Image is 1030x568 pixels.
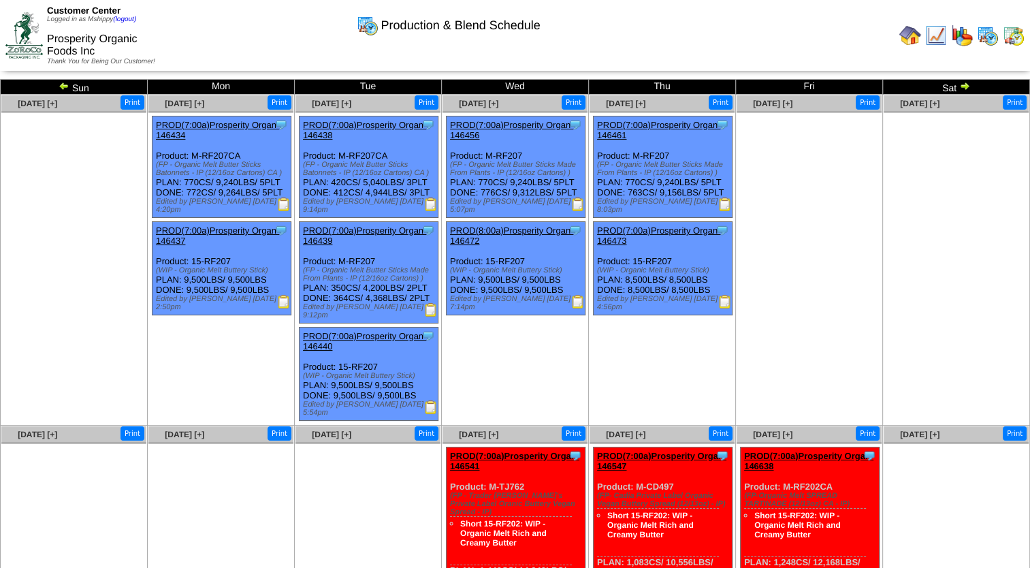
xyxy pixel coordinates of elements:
div: (FP - Organic Melt Butter Sticks Made From Plants - IP (12/16oz Cartons) ) [450,161,585,177]
img: calendarprod.gif [357,14,379,36]
div: (WIP - Organic Melt Buttery Stick) [597,266,732,274]
div: Product: 15-RF207 PLAN: 9,500LBS / 9,500LBS DONE: 9,500LBS / 9,500LBS [447,222,585,315]
div: Edited by [PERSON_NAME] [DATE] 5:54pm [303,400,438,417]
div: Edited by [PERSON_NAME] [DATE] 2:50pm [156,295,291,311]
a: PROD(7:00a)Prosperity Organ-146440 [303,331,426,351]
a: Short 15-RF202: WIP - Organic Melt Rich and Creamy Butter [754,511,841,539]
span: Thank You for Being Our Customer! [47,58,155,65]
button: Print [415,95,438,110]
img: Tooltip [568,118,582,131]
button: Print [562,426,585,441]
span: Prosperity Organic Foods Inc [47,33,138,57]
div: (WIP - Organic Melt Buttery Stick) [156,266,291,274]
div: Product: M-RF207CA PLAN: 770CS / 9,240LBS / 5PLT DONE: 772CS / 9,264LBS / 5PLT [152,116,291,218]
td: Sat [883,80,1030,95]
button: Print [1003,426,1027,441]
div: Product: M-RF207 PLAN: 770CS / 9,240LBS / 5PLT DONE: 776CS / 9,312LBS / 5PLT [447,116,585,218]
a: [DATE] [+] [165,430,204,439]
a: PROD(7:00a)Prosperity Organ-146547 [597,451,726,471]
img: Tooltip [863,449,876,462]
a: [DATE] [+] [753,430,792,439]
img: Production Report [571,198,585,211]
img: line_graph.gif [925,25,947,46]
button: Print [709,426,733,441]
img: Production Report [424,303,438,317]
span: [DATE] [+] [606,430,645,439]
a: [DATE] [+] [312,99,351,108]
a: [DATE] [+] [900,430,939,439]
td: Fri [736,80,883,95]
div: Product: M-RF207 PLAN: 770CS / 9,240LBS / 5PLT DONE: 763CS / 9,156LBS / 5PLT [594,116,733,218]
div: Product: 15-RF207 PLAN: 8,500LBS / 8,500LBS DONE: 8,500LBS / 8,500LBS [594,222,733,315]
button: Print [856,426,880,441]
img: Tooltip [715,118,729,131]
img: calendarinout.gif [1003,25,1025,46]
div: (FP - Organic Melt Butter Sticks Batonnets - IP (12/16oz Cartons) CA ) [156,161,291,177]
img: ZoRoCo_Logo(Green%26Foil)%20jpg.webp [5,12,43,58]
div: (FP - Organic Melt Butter Sticks Made From Plants - IP (12/16oz Cartons) ) [597,161,732,177]
button: Print [120,426,144,441]
span: Production & Blend Schedule [381,18,541,33]
button: Print [268,426,291,441]
img: Tooltip [568,449,582,462]
a: Short 15-RF202: WIP - Organic Melt Rich and Creamy Butter [607,511,694,539]
div: (WIP - Organic Melt Buttery Stick) [450,266,585,274]
img: Production Report [277,295,291,309]
a: [DATE] [+] [606,99,645,108]
a: PROD(7:00a)Prosperity Organ-146456 [450,120,573,140]
a: (logout) [113,16,136,23]
img: Production Report [571,295,585,309]
div: Edited by [PERSON_NAME] [DATE] 5:07pm [450,198,585,214]
td: Mon [148,80,295,95]
span: [DATE] [+] [459,99,498,108]
div: (FP - Organic Melt Butter Sticks Made From Plants - IP (12/16oz Cartons) ) [303,266,438,283]
a: [DATE] [+] [312,430,351,439]
img: Tooltip [715,223,729,237]
div: Product: 15-RF207 PLAN: 9,500LBS / 9,500LBS DONE: 9,500LBS / 9,500LBS [152,222,291,315]
button: Print [268,95,291,110]
a: [DATE] [+] [165,99,204,108]
img: Tooltip [421,223,435,237]
a: PROD(8:00a)Prosperity Organ-146472 [450,225,573,246]
img: Production Report [718,198,732,211]
div: Edited by [PERSON_NAME] [DATE] 9:14pm [303,198,438,214]
img: Tooltip [274,118,288,131]
a: PROD(7:00a)Prosperity Organ-146437 [156,225,279,246]
td: Tue [295,80,442,95]
img: Tooltip [715,449,729,462]
span: Customer Center [47,5,120,16]
td: Wed [442,80,589,95]
button: Print [415,426,438,441]
img: arrowleft.gif [59,80,69,91]
div: (WIP - Organic Melt Buttery Stick) [303,372,438,380]
div: Edited by [PERSON_NAME] [DATE] 9:12pm [303,303,438,319]
a: [DATE] [+] [459,430,498,439]
button: Print [120,95,144,110]
td: Thu [589,80,736,95]
img: arrowright.gif [959,80,970,91]
div: (FP - Trader [PERSON_NAME]'s Private Label Oranic Buttery Vegan Spread - IP) [450,492,585,516]
img: Tooltip [568,223,582,237]
button: Print [1003,95,1027,110]
img: Tooltip [421,118,435,131]
div: Edited by [PERSON_NAME] [DATE] 4:56pm [597,295,732,311]
button: Print [856,95,880,110]
a: [DATE] [+] [900,99,939,108]
td: Sun [1,80,148,95]
span: Logged in as Mshippy [47,16,136,23]
div: Edited by [PERSON_NAME] [DATE] 7:14pm [450,295,585,311]
img: Production Report [424,400,438,414]
img: calendarprod.gif [977,25,999,46]
a: PROD(7:00a)Prosperity Organ-146461 [597,120,720,140]
a: Short 15-RF202: WIP - Organic Melt Rich and Creamy Butter [460,519,547,548]
img: graph.gif [951,25,973,46]
img: Production Report [424,198,438,211]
